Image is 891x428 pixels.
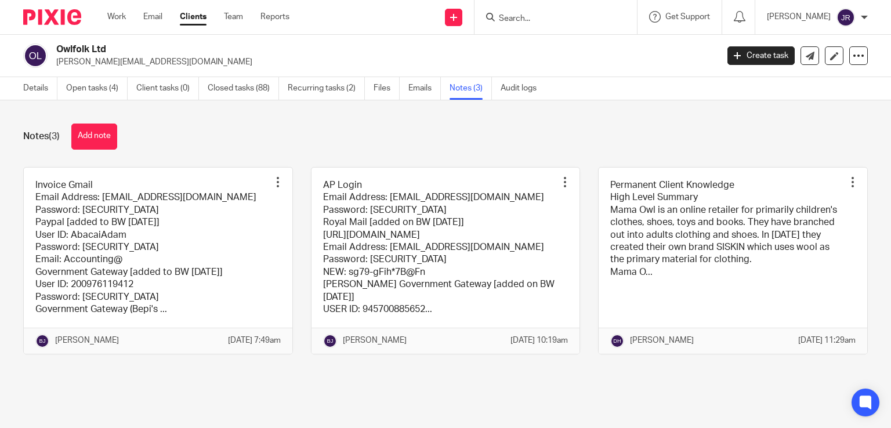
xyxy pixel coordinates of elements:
[23,9,81,25] img: Pixie
[510,335,568,346] p: [DATE] 10:19am
[836,8,855,27] img: svg%3E
[260,11,289,23] a: Reports
[288,77,365,100] a: Recurring tasks (2)
[450,77,492,100] a: Notes (3)
[71,124,117,150] button: Add note
[23,43,48,68] img: svg%3E
[56,43,579,56] h2: Owlfolk Ltd
[767,11,831,23] p: [PERSON_NAME]
[208,77,279,100] a: Closed tasks (88)
[798,335,856,346] p: [DATE] 11:29am
[727,46,795,65] a: Create task
[23,77,57,100] a: Details
[408,77,441,100] a: Emails
[323,334,337,348] img: svg%3E
[498,14,602,24] input: Search
[630,335,694,346] p: [PERSON_NAME]
[136,77,199,100] a: Client tasks (0)
[228,335,281,346] p: [DATE] 7:49am
[23,130,60,143] h1: Notes
[343,335,407,346] p: [PERSON_NAME]
[55,335,119,346] p: [PERSON_NAME]
[35,334,49,348] img: svg%3E
[56,56,710,68] p: [PERSON_NAME][EMAIL_ADDRESS][DOMAIN_NAME]
[374,77,400,100] a: Files
[501,77,545,100] a: Audit logs
[107,11,126,23] a: Work
[49,132,60,141] span: (3)
[665,13,710,21] span: Get Support
[180,11,207,23] a: Clients
[66,77,128,100] a: Open tasks (4)
[143,11,162,23] a: Email
[610,334,624,348] img: svg%3E
[224,11,243,23] a: Team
